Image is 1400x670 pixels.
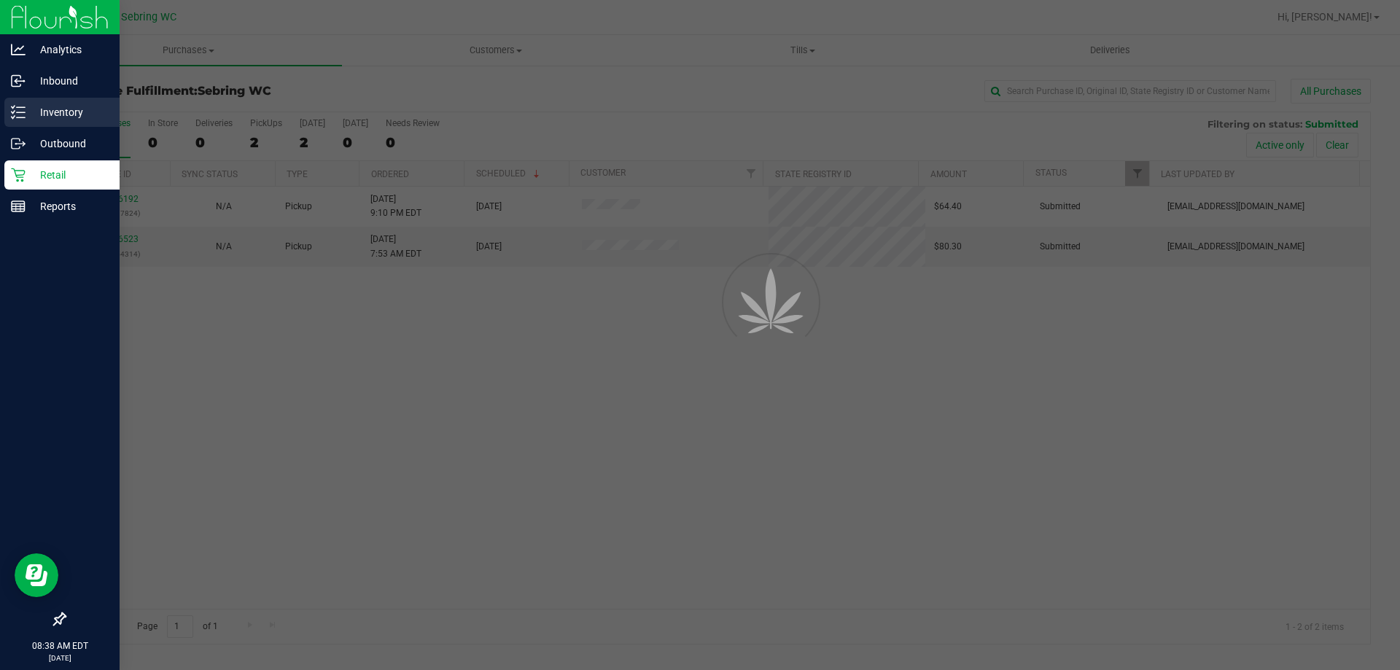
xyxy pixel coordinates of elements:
[11,168,26,182] inline-svg: Retail
[7,639,113,653] p: 08:38 AM EDT
[26,41,113,58] p: Analytics
[11,136,26,151] inline-svg: Outbound
[26,135,113,152] p: Outbound
[26,104,113,121] p: Inventory
[11,199,26,214] inline-svg: Reports
[26,72,113,90] p: Inbound
[15,553,58,597] iframe: Resource center
[26,198,113,215] p: Reports
[11,42,26,57] inline-svg: Analytics
[26,166,113,184] p: Retail
[11,74,26,88] inline-svg: Inbound
[11,105,26,120] inline-svg: Inventory
[7,653,113,663] p: [DATE]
